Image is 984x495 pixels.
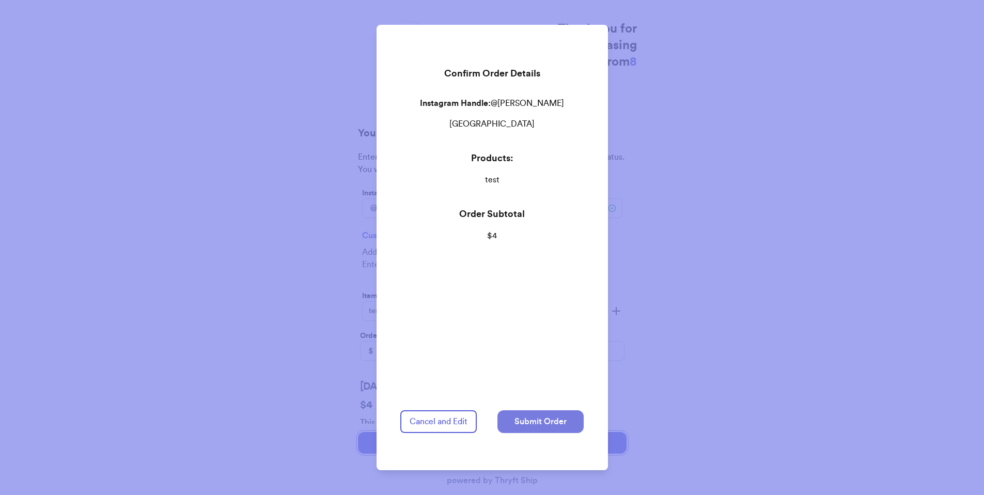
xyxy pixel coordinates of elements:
[400,151,584,165] div: Products:
[400,410,477,433] button: Cancel and Edit
[400,229,584,242] p: $ 4
[491,99,564,107] span: @ [PERSON_NAME]
[420,99,491,107] span: Instagram Handle:
[400,174,584,186] span: test
[400,207,584,221] div: Order Subtotal
[400,58,584,89] div: Confirm Order Details
[400,118,584,130] p: [GEOGRAPHIC_DATA]
[497,410,584,433] button: Submit Order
